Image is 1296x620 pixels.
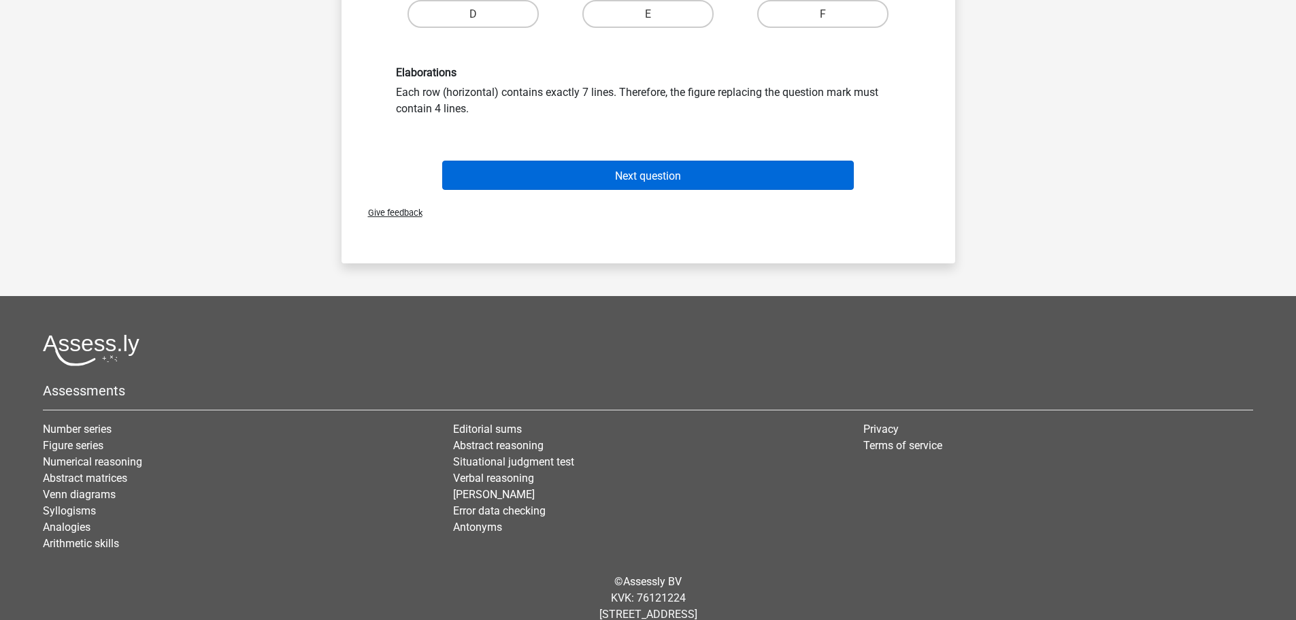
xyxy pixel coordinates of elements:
[863,423,899,436] a: Privacy
[453,504,546,517] a: Error data checking
[611,591,686,604] font: KVK: 76121224
[863,439,942,452] a: Terms of service
[453,439,544,452] a: Abstract reasoning
[453,521,502,534] a: Antonyms
[453,455,574,468] a: Situational judgment test
[453,423,522,436] a: Editorial sums
[615,169,681,182] font: Next question
[43,504,96,517] a: Syllogisms
[645,7,651,20] font: E
[820,7,826,20] font: F
[453,472,534,485] a: Verbal reasoning
[43,334,139,366] img: Assessly logo
[396,66,456,79] font: Elaborations
[43,521,90,534] a: Analogies
[469,7,477,20] font: D
[43,537,119,550] a: Arithmetic skills
[43,439,103,452] a: Figure series
[368,208,422,218] font: Give feedback
[43,382,125,399] font: Assessments
[614,575,623,588] font: ©
[43,488,116,501] a: Venn diagrams
[453,488,535,501] a: [PERSON_NAME]
[623,575,682,588] a: Assessly BV
[442,161,854,190] button: Next question
[396,86,878,115] font: Each row (horizontal) contains exactly 7 lines. Therefore, the figure replacing the question mark...
[43,472,127,485] a: Abstract matrices
[43,455,142,468] a: Numerical reasoning
[43,423,112,436] a: Number series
